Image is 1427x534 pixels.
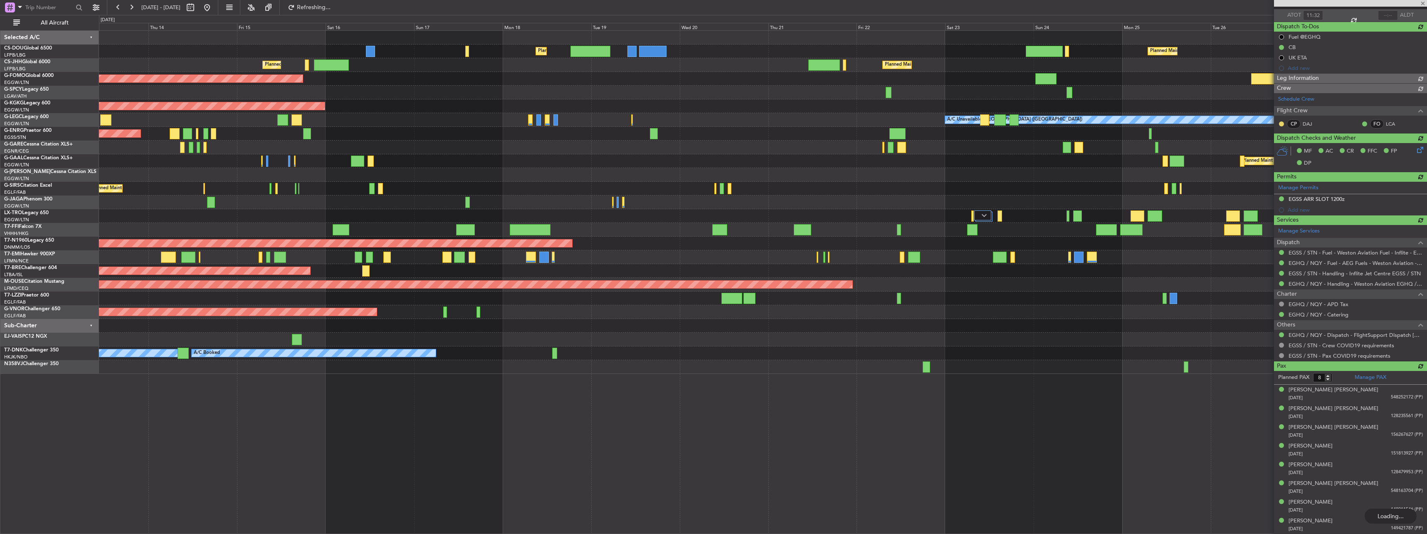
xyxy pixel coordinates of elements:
a: G-LEGCLegacy 600 [4,114,49,119]
a: EGGW/LTN [4,121,29,127]
a: EGSS/STN [4,134,26,141]
a: EGGW/LTN [4,176,29,182]
div: Fri 15 [237,23,326,30]
a: G-SPCYLegacy 650 [4,87,49,92]
a: LGAV/ATH [4,93,27,99]
div: Wed 13 [60,23,148,30]
a: LX-TROLegacy 650 [4,210,49,215]
div: Tue 19 [591,23,680,30]
div: Thu 14 [148,23,237,30]
div: A/C Booked [194,347,220,359]
a: HKJK/NBO [4,354,27,360]
span: CS-DOU [4,46,24,51]
span: LX-TRO [4,210,22,215]
a: DNMM/LOS [4,244,30,250]
div: Sat 16 [326,23,414,30]
span: G-VNOR [4,307,25,311]
a: T7-N1960Legacy 650 [4,238,54,243]
div: Planned Maint [GEOGRAPHIC_DATA] ([GEOGRAPHIC_DATA]) [885,59,1016,71]
span: T7-DNK [4,348,23,353]
span: G-ENRG [4,128,24,133]
a: LTBA/ISL [4,272,23,278]
a: N358VJChallenger 350 [4,361,59,366]
div: Mon 25 [1122,23,1211,30]
a: EGGW/LTN [4,79,29,86]
a: EGGW/LTN [4,217,29,223]
a: LFPB/LBG [4,66,26,72]
div: Loading... [1365,509,1417,524]
a: LFPB/LBG [4,52,26,58]
a: LFMD/CEQ [4,285,28,292]
a: EGGW/LTN [4,162,29,168]
a: CS-DOUGlobal 6500 [4,46,52,51]
div: Fri 22 [857,23,945,30]
a: T7-LZZIPraetor 600 [4,293,49,298]
span: G-LEGC [4,114,22,119]
span: N358VJ [4,361,23,366]
span: G-SIRS [4,183,20,188]
div: [DATE] [101,17,115,24]
a: G-VNORChallenger 650 [4,307,60,311]
span: T7-FFI [4,224,19,229]
span: ATOT [1287,11,1301,20]
a: T7-DNKChallenger 350 [4,348,59,353]
a: G-SIRSCitation Excel [4,183,52,188]
span: T7-BRE [4,265,21,270]
a: G-ENRGPraetor 600 [4,128,52,133]
div: Planned Maint [GEOGRAPHIC_DATA] ([GEOGRAPHIC_DATA]) [265,59,396,71]
a: G-JAGAPhenom 300 [4,197,52,202]
a: EGLF/FAB [4,189,26,195]
span: ALDT [1400,11,1414,20]
span: M-OUSE [4,279,24,284]
span: G-KGKG [4,101,24,106]
span: [DATE] - [DATE] [141,4,180,11]
img: arrow-gray.svg [982,214,987,217]
a: G-GARECessna Citation XLS+ [4,142,73,147]
div: Planned Maint [GEOGRAPHIC_DATA] ([GEOGRAPHIC_DATA]) [1150,45,1281,57]
span: T7-N1960 [4,238,27,243]
a: M-OUSECitation Mustang [4,279,64,284]
a: T7-FFIFalcon 7X [4,224,42,229]
a: T7-BREChallenger 604 [4,265,57,270]
div: Tue 26 [1211,23,1299,30]
input: Trip Number [25,1,73,14]
div: Sun 17 [414,23,503,30]
span: T7-LZZI [4,293,21,298]
div: Planned Maint [GEOGRAPHIC_DATA] ([GEOGRAPHIC_DATA]) [538,45,669,57]
a: G-[PERSON_NAME]Cessna Citation XLS [4,169,96,174]
span: T7-EMI [4,252,20,257]
span: EJ-VAIS [4,334,22,339]
span: CS-JHH [4,59,22,64]
div: A/C Unavailable [GEOGRAPHIC_DATA] ([GEOGRAPHIC_DATA]) [947,114,1082,126]
a: CS-JHHGlobal 6000 [4,59,50,64]
div: Sat 23 [945,23,1034,30]
a: G-KGKGLegacy 600 [4,101,50,106]
span: G-GAAL [4,156,23,161]
span: All Aircraft [22,20,88,26]
div: Sun 24 [1034,23,1122,30]
a: LFMN/NCE [4,258,29,264]
a: G-GAALCessna Citation XLS+ [4,156,73,161]
span: G-[PERSON_NAME] [4,169,50,174]
span: G-GARE [4,142,23,147]
div: Wed 20 [680,23,768,30]
span: G-JAGA [4,197,23,202]
button: All Aircraft [9,16,90,30]
div: Planned Maint Dusseldorf [1242,155,1297,167]
a: G-FOMOGlobal 6000 [4,73,54,78]
span: Refreshing... [296,5,331,10]
div: Thu 21 [768,23,857,30]
a: EGNR/CEG [4,148,29,154]
a: EGLF/FAB [4,313,26,319]
a: VHHH/HKG [4,230,29,237]
a: EGGW/LTN [4,107,29,113]
a: T7-EMIHawker 900XP [4,252,55,257]
a: EGLF/FAB [4,299,26,305]
div: Mon 18 [503,23,591,30]
a: EGGW/LTN [4,203,29,209]
a: EJ-VAISPC12 NGX [4,334,47,339]
span: G-SPCY [4,87,22,92]
span: G-FOMO [4,73,25,78]
button: Refreshing... [284,1,334,14]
